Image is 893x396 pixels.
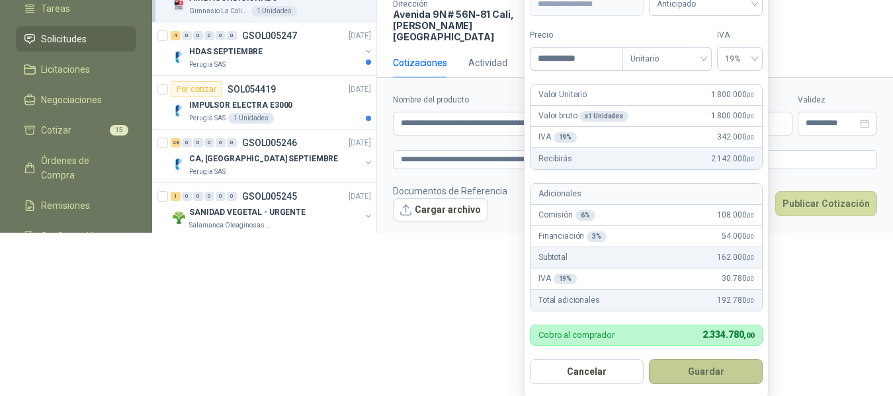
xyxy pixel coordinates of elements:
button: Publicar Cotización [775,191,877,216]
div: 0 [193,31,203,40]
p: GSOL005247 [242,31,297,40]
div: 0 [216,192,226,201]
a: 28 0 0 0 0 0 GSOL005246[DATE] Company LogoCA, [GEOGRAPHIC_DATA] SEPTIEMBREPerugia SAS [171,135,374,177]
span: 342.000 [717,131,754,143]
span: 15 [110,125,128,136]
p: Adicionales [538,188,581,200]
div: 1 Unidades [251,6,297,17]
a: Órdenes de Compra [16,148,136,188]
div: 1 Unidades [228,113,274,124]
a: Configuración [16,223,136,249]
a: Negociaciones [16,87,136,112]
div: 3 % [587,231,607,242]
p: Cobro al comprador [538,331,615,339]
span: Solicitudes [41,32,87,46]
div: 28 [171,138,181,147]
span: Cotizar [41,123,71,138]
div: 0 [204,192,214,201]
img: Company Logo [171,102,187,118]
p: [DATE] [349,190,371,203]
p: Perugia SAS [189,113,226,124]
div: 0 [227,138,237,147]
label: Precio [530,29,622,42]
span: 192.780 [717,294,754,307]
div: 0 [227,31,237,40]
p: Valor bruto [538,110,628,122]
button: Cargar archivo [393,198,488,222]
div: Actividad [468,56,507,70]
div: 19 % [554,274,577,284]
span: Configuración [41,229,99,243]
div: Cotizaciones [393,56,447,70]
div: 0 [204,138,214,147]
div: 0 [182,138,192,147]
span: 30.780 [722,272,754,285]
span: ,00 [746,233,754,240]
p: GSOL005246 [242,138,297,147]
span: ,00 [746,254,754,261]
span: 162.000 [717,251,754,264]
span: ,00 [746,91,754,99]
p: IMPULSOR ELECTRA E3000 [189,99,292,112]
p: IVA [538,131,577,143]
span: ,00 [746,275,754,282]
p: SANIDAD VEGETAL - URGENTE [189,206,306,219]
div: x 1 Unidades [579,111,628,122]
div: 0 [193,192,203,201]
button: Cancelar [530,359,644,384]
label: Validez [798,94,877,106]
div: 0 [182,192,192,201]
p: Valor Unitario [538,89,587,101]
p: [DATE] [349,83,371,96]
span: Remisiones [41,198,90,213]
span: 2.334.780 [702,329,754,340]
span: Unitario [630,49,704,69]
p: Financiación [538,230,607,243]
a: Cotizar15 [16,118,136,143]
span: 54.000 [722,230,754,243]
span: 1.800.000 [711,89,754,101]
p: CA, [GEOGRAPHIC_DATA] SEPTIEMBRE [189,153,338,165]
span: ,00 [746,134,754,141]
span: ,00 [744,331,754,340]
div: 0 [216,138,226,147]
div: 0 [182,31,192,40]
div: 0 [227,192,237,201]
p: IVA [538,272,577,285]
p: SOL054419 [228,85,276,94]
span: 19% [725,49,755,69]
p: Recibirás [538,153,572,165]
button: Guardar [649,359,763,384]
span: Licitaciones [41,62,90,77]
a: Solicitudes [16,26,136,52]
span: Tareas [41,1,70,16]
div: 0 [204,31,214,40]
span: Negociaciones [41,93,102,107]
span: ,00 [746,112,754,120]
p: GSOL005245 [242,192,297,201]
img: Company Logo [171,156,187,172]
img: Company Logo [171,49,187,65]
p: Perugia SAS [189,167,226,177]
p: Documentos de Referencia [393,184,507,198]
label: Nombre del producto [393,94,608,106]
p: Total adicionales [538,294,600,307]
span: ,00 [746,212,754,219]
div: 6 % [575,210,595,221]
span: 2.142.000 [711,153,754,165]
div: 4 [171,31,181,40]
label: IVA [717,29,763,42]
p: Avenida 9N # 56N-81 Cali , [PERSON_NAME][GEOGRAPHIC_DATA] [393,9,534,42]
p: HDAS SEPTIEMBRE [189,46,263,58]
a: Por cotizarSOL054419[DATE] Company LogoIMPULSOR ELECTRA E3000Perugia SAS1 Unidades [152,76,376,130]
img: Company Logo [171,210,187,225]
span: 1.800.000 [711,110,754,122]
a: Licitaciones [16,57,136,82]
p: Perugia SAS [189,59,226,70]
span: ,00 [746,297,754,304]
div: Por cotizar [171,81,222,97]
span: ,00 [746,155,754,163]
div: 0 [216,31,226,40]
p: [DATE] [349,30,371,42]
a: Remisiones [16,193,136,218]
